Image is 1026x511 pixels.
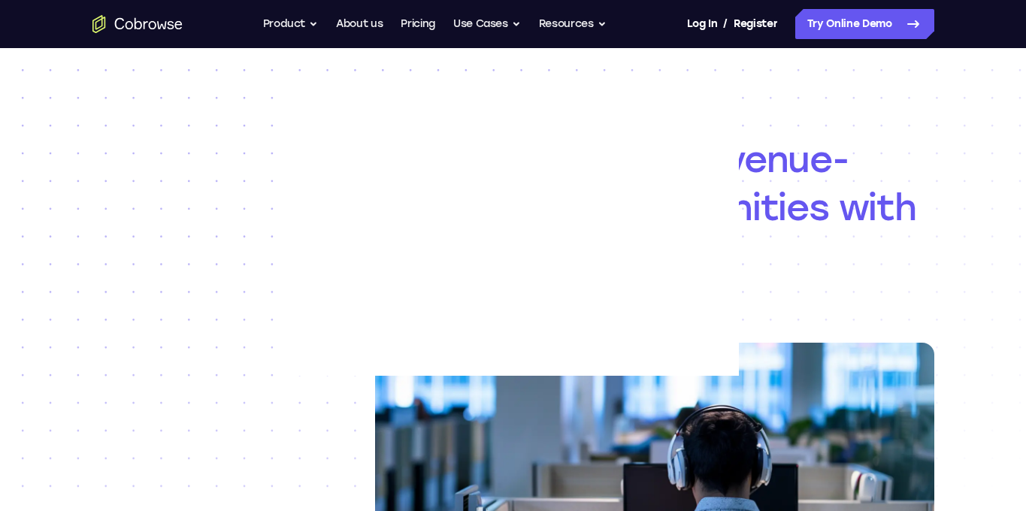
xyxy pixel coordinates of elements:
a: Log In [687,9,717,39]
a: Try Online Demo [795,9,934,39]
img: blank image [288,75,739,376]
button: Use Cases [453,9,521,39]
a: Pricing [401,9,435,39]
button: Product [263,9,319,39]
button: Resources [539,9,607,39]
a: Register [734,9,777,39]
span: / [723,15,728,33]
a: About us [336,9,383,39]
a: Go to the home page [92,15,183,33]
